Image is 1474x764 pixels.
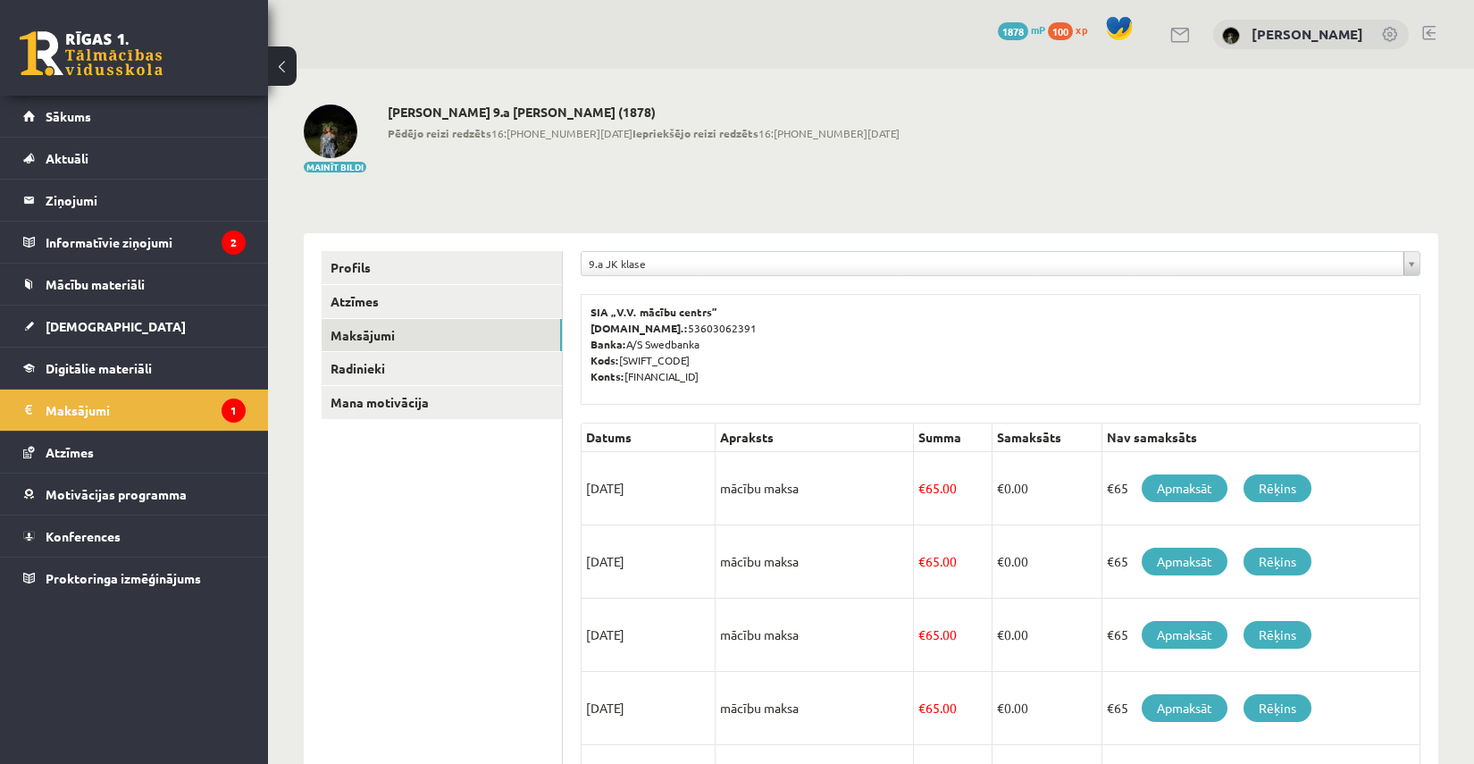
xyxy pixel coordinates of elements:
a: 100 xp [1048,22,1096,37]
a: Rēķins [1244,548,1311,575]
span: 100 [1048,22,1073,40]
a: Apmaksāt [1142,694,1227,722]
span: mP [1031,22,1045,37]
a: Atzīmes [23,432,246,473]
span: 1878 [998,22,1028,40]
a: Rēķins [1244,621,1311,649]
span: Mācību materiāli [46,276,145,292]
a: Maksājumi [322,319,562,352]
img: Katrīna Arāja [1222,27,1240,45]
b: Konts: [590,369,624,383]
th: Apraksts [716,424,914,452]
a: Atzīmes [322,285,562,318]
b: Kods: [590,353,619,367]
td: 65.00 [914,525,992,599]
span: [DEMOGRAPHIC_DATA] [46,318,186,334]
span: Digitālie materiāli [46,360,152,376]
b: Banka: [590,337,626,351]
a: Mana motivācija [322,386,562,419]
td: [DATE] [582,525,716,599]
i: 2 [222,231,246,255]
th: Summa [914,424,992,452]
span: € [918,700,925,716]
th: Samaksāts [992,424,1101,452]
a: [DEMOGRAPHIC_DATA] [23,306,246,347]
a: Digitālie materiāli [23,348,246,389]
a: 9.a JK klase [582,252,1420,275]
span: € [997,700,1004,716]
td: [DATE] [582,672,716,745]
td: mācību maksa [716,599,914,672]
b: Pēdējo reizi redzēts [388,126,491,140]
a: Informatīvie ziņojumi2 [23,222,246,263]
span: Atzīmes [46,444,94,460]
b: Iepriekšējo reizi redzēts [632,126,758,140]
span: Sākums [46,108,91,124]
span: Proktoringa izmēģinājums [46,570,201,586]
td: €65 [1102,599,1420,672]
a: Maksājumi1 [23,390,246,431]
td: mācību maksa [716,525,914,599]
span: € [997,553,1004,569]
button: Mainīt bildi [304,162,366,172]
i: 1 [222,399,246,423]
a: Aktuāli [23,138,246,179]
td: mācību maksa [716,672,914,745]
span: € [918,480,925,496]
a: Apmaksāt [1142,621,1227,649]
a: Radinieki [322,352,562,385]
legend: Ziņojumi [46,180,246,221]
th: Nav samaksāts [1102,424,1420,452]
th: Datums [582,424,716,452]
a: [PERSON_NAME] [1252,25,1363,43]
legend: Maksājumi [46,390,246,431]
span: Konferences [46,528,121,544]
span: € [997,626,1004,642]
td: mācību maksa [716,452,914,525]
td: 0.00 [992,452,1101,525]
span: € [997,480,1004,496]
a: Profils [322,251,562,284]
span: 9.a JK klase [589,252,1396,275]
td: 65.00 [914,452,992,525]
a: Proktoringa izmēģinājums [23,558,246,599]
td: €65 [1102,452,1420,525]
a: Konferences [23,516,246,557]
td: €65 [1102,672,1420,745]
h2: [PERSON_NAME] 9.a [PERSON_NAME] (1878) [388,105,900,120]
a: Rīgas 1. Tālmācības vidusskola [20,31,163,76]
span: € [918,626,925,642]
a: 1878 mP [998,22,1045,37]
td: 0.00 [992,672,1101,745]
b: [DOMAIN_NAME].: [590,321,688,335]
a: Apmaksāt [1142,474,1227,502]
span: € [918,553,925,569]
span: Aktuāli [46,150,88,166]
img: Katrīna Arāja [304,105,357,158]
td: 0.00 [992,599,1101,672]
a: Rēķins [1244,694,1311,722]
span: Motivācijas programma [46,486,187,502]
td: €65 [1102,525,1420,599]
a: Sākums [23,96,246,137]
a: Apmaksāt [1142,548,1227,575]
td: 0.00 [992,525,1101,599]
legend: Informatīvie ziņojumi [46,222,246,263]
a: Ziņojumi [23,180,246,221]
a: Mācību materiāli [23,264,246,305]
td: [DATE] [582,452,716,525]
b: SIA „V.V. mācību centrs” [590,305,718,319]
span: 16:[PHONE_NUMBER][DATE] 16:[PHONE_NUMBER][DATE] [388,125,900,141]
a: Rēķins [1244,474,1311,502]
a: Motivācijas programma [23,474,246,515]
span: xp [1076,22,1087,37]
td: [DATE] [582,599,716,672]
p: 53603062391 A/S Swedbanka [SWIFT_CODE] [FINANCIAL_ID] [590,304,1411,384]
td: 65.00 [914,599,992,672]
td: 65.00 [914,672,992,745]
